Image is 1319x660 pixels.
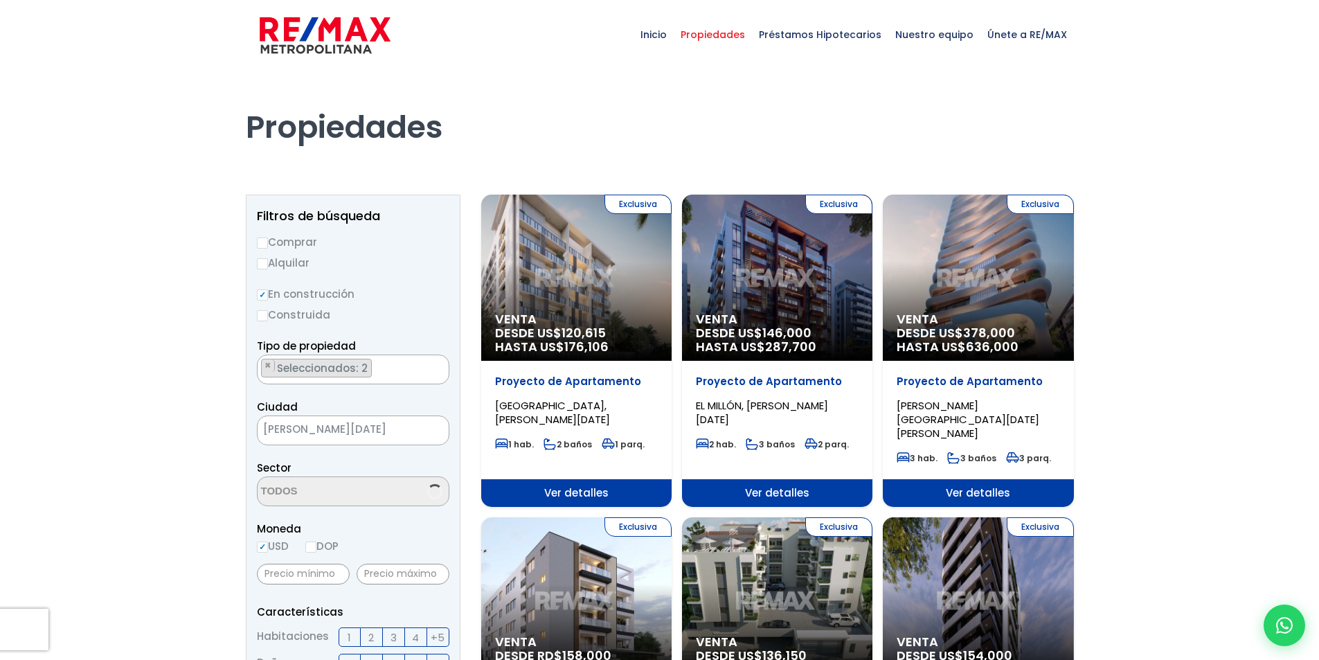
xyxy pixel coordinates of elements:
[602,438,645,450] span: 1 parq.
[752,14,888,55] span: Préstamos Hipotecarios
[257,285,449,303] label: En construcción
[258,420,414,439] span: SANTO DOMINGO DE GUZMÁN
[980,14,1074,55] span: Únete a RE/MAX
[696,375,859,389] p: Proyecto de Apartamento
[897,326,1059,354] span: DESDE US$
[883,479,1073,507] span: Ver detalles
[562,324,606,341] span: 120,615
[368,629,374,646] span: 2
[604,517,672,537] span: Exclusiva
[495,635,658,649] span: Venta
[481,195,672,507] a: Exclusiva Venta DESDE US$120,615 HASTA US$176,106 Proyecto de Apartamento [GEOGRAPHIC_DATA], [PER...
[696,326,859,354] span: DESDE US$
[257,542,268,553] input: USD
[966,338,1019,355] span: 636,000
[276,361,371,375] span: Seleccionados: 2
[765,338,816,355] span: 287,700
[433,359,442,373] button: Remove all items
[1007,517,1074,537] span: Exclusiva
[564,338,609,355] span: 176,106
[257,416,449,445] span: SANTO DOMINGO DE GUZMÁN
[257,537,289,555] label: USD
[305,537,339,555] label: DOP
[495,340,658,354] span: HASTA US$
[257,254,449,271] label: Alquilar
[947,452,996,464] span: 3 baños
[257,603,449,621] p: Características
[1006,452,1051,464] span: 3 parq.
[696,340,859,354] span: HASTA US$
[682,195,872,507] a: Exclusiva Venta DESDE US$146,000 HASTA US$287,700 Proyecto de Apartamento EL MILLÓN, [PERSON_NAME...
[261,359,372,377] li: APARTAMENTO
[258,355,265,385] textarea: Search
[246,70,1074,146] h1: Propiedades
[495,438,534,450] span: 1 hab.
[264,359,271,372] span: ×
[305,542,316,553] input: DOP
[257,339,356,353] span: Tipo de propiedad
[260,15,391,56] img: remax-metropolitana-logo
[257,461,291,475] span: Sector
[257,209,449,223] h2: Filtros de búsqueda
[348,629,351,646] span: 1
[805,517,872,537] span: Exclusiva
[963,324,1015,341] span: 378,000
[897,452,937,464] span: 3 hab.
[682,479,872,507] span: Ver detalles
[412,629,419,646] span: 4
[1007,195,1074,214] span: Exclusiva
[897,375,1059,389] p: Proyecto de Apartamento
[257,520,449,537] span: Moneda
[634,14,674,55] span: Inicio
[897,340,1059,354] span: HASTA US$
[257,306,449,323] label: Construida
[258,477,392,507] textarea: Search
[257,258,268,269] input: Alquilar
[544,438,592,450] span: 2 baños
[897,398,1039,440] span: [PERSON_NAME][GEOGRAPHIC_DATA][DATE][PERSON_NAME]
[746,438,795,450] span: 3 baños
[414,420,435,442] button: Remove all items
[434,359,441,372] span: ×
[696,635,859,649] span: Venta
[883,195,1073,507] a: Exclusiva Venta DESDE US$378,000 HASTA US$636,000 Proyecto de Apartamento [PERSON_NAME][GEOGRAPHI...
[257,564,350,585] input: Precio mínimo
[805,195,872,214] span: Exclusiva
[897,635,1059,649] span: Venta
[431,629,445,646] span: +5
[762,324,811,341] span: 146,000
[357,564,449,585] input: Precio máximo
[428,425,435,437] span: ×
[391,629,397,646] span: 3
[257,400,298,414] span: Ciudad
[257,233,449,251] label: Comprar
[674,14,752,55] span: Propiedades
[604,195,672,214] span: Exclusiva
[696,438,736,450] span: 2 hab.
[257,627,329,647] span: Habitaciones
[495,375,658,389] p: Proyecto de Apartamento
[262,359,275,372] button: Remove item
[696,398,828,427] span: EL MILLÓN, [PERSON_NAME][DATE]
[495,326,658,354] span: DESDE US$
[495,398,610,427] span: [GEOGRAPHIC_DATA], [PERSON_NAME][DATE]
[805,438,849,450] span: 2 parq.
[696,312,859,326] span: Venta
[888,14,980,55] span: Nuestro equipo
[257,310,268,321] input: Construida
[495,312,658,326] span: Venta
[257,289,268,301] input: En construcción
[481,479,672,507] span: Ver detalles
[257,238,268,249] input: Comprar
[897,312,1059,326] span: Venta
